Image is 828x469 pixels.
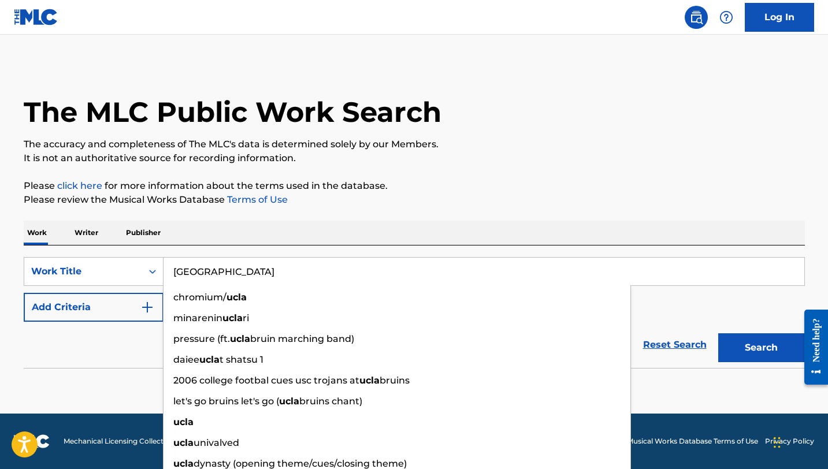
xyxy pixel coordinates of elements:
[173,396,279,407] span: let's go bruins let's go (
[194,437,239,448] span: univalved
[71,221,102,245] p: Writer
[173,375,359,386] span: 2006 college footbal cues usc trojans at
[173,312,222,323] span: minarenin
[24,179,805,193] p: Please for more information about the terms used in the database.
[796,300,828,393] iframe: Resource Center
[230,333,250,344] strong: ucla
[24,95,441,129] h1: The MLC Public Work Search
[227,292,247,303] strong: ucla
[173,292,227,303] span: chromium/
[140,300,154,314] img: 9d2ae6d4665cec9f34b9.svg
[715,6,738,29] div: Help
[627,436,758,446] a: Musical Works Database Terms of Use
[173,354,199,365] span: daiee
[199,354,220,365] strong: ucla
[24,151,805,165] p: It is not an authoritative source for recording information.
[380,375,410,386] span: bruins
[64,436,198,446] span: Mechanical Licensing Collective © 2025
[222,312,243,323] strong: ucla
[770,414,828,469] iframe: Chat Widget
[24,193,805,207] p: Please review the Musical Works Database
[173,416,194,427] strong: ucla
[24,293,164,322] button: Add Criteria
[279,396,299,407] strong: ucla
[719,10,733,24] img: help
[637,332,712,358] a: Reset Search
[57,180,102,191] a: click here
[359,375,380,386] strong: ucla
[299,396,362,407] span: bruins chant)
[220,354,263,365] span: t shatsu 1
[685,6,708,29] a: Public Search
[122,221,164,245] p: Publisher
[24,137,805,151] p: The accuracy and completeness of The MLC's data is determined solely by our Members.
[774,425,781,460] div: Drag
[243,312,249,323] span: ri
[745,3,814,32] a: Log In
[14,434,50,448] img: logo
[173,458,194,469] strong: ucla
[250,333,354,344] span: bruin marching band)
[225,194,288,205] a: Terms of Use
[765,436,814,446] a: Privacy Policy
[31,265,135,278] div: Work Title
[24,221,50,245] p: Work
[718,333,805,362] button: Search
[689,10,703,24] img: search
[173,437,194,448] strong: ucla
[14,9,58,25] img: MLC Logo
[24,257,805,368] form: Search Form
[173,333,230,344] span: pressure (ft.
[194,458,407,469] span: dynasty (opening theme/cues/closing theme)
